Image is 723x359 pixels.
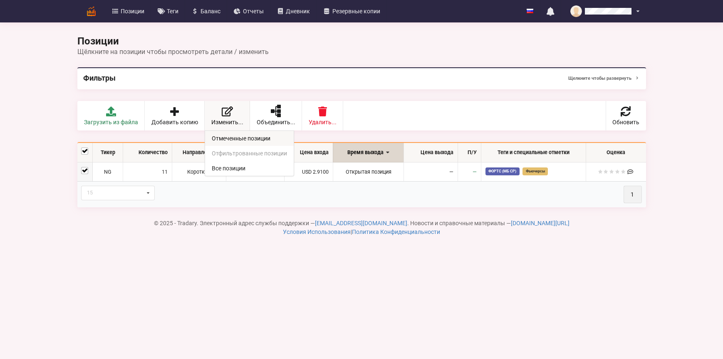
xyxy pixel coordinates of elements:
[481,143,586,162] th: Теги и специальные отметки
[77,48,646,56] div: Щёлкните на позиции чтобы просмотреть детали / изменить
[211,119,243,125] span: Изменить...
[92,162,123,182] td: NG
[309,119,337,125] span: Удалить...
[172,143,226,162] th: Направление
[205,161,294,176] a: Все позиции
[404,162,458,182] td: —
[315,220,407,226] a: [EMAIL_ADDRESS][DOMAIN_NAME]
[458,143,481,162] th: П/У
[624,186,641,203] a: 1
[167,8,178,14] span: Теги
[612,119,639,125] span: Обновить
[511,220,569,226] a: [DOMAIN_NAME][URL]
[77,101,145,130] a: Загрузить из файла
[333,143,404,162] th: Время выхода
[123,162,172,182] td: 11
[570,5,582,17] img: no_avatar_64x64-c1df70be568ff5ffbc6dc4fa4a63b692.png
[284,162,333,182] td: USD 2.9100
[123,143,172,162] th: Количество
[243,8,264,14] span: Отчеты
[201,8,220,14] span: Баланс
[485,167,520,175] span: ФОРТС (МБ СР)
[568,73,640,84] button: Щелкните чтобы развернуть
[77,219,646,236] div: © 2025 - Tradary. Электронный адрес службы поддержки — . Новости и справочные материалы — |
[172,162,226,182] td: Короткая
[87,190,93,196] div: 15
[84,4,99,19] img: logo-5391b84d95ca78eb0fcbe8eb83ca0fe5.png
[473,169,477,175] span: —
[151,119,198,125] span: Добавить копию
[352,229,440,235] a: Политика Конфиденциальности
[84,119,138,125] span: Загрузить из файла
[522,167,548,175] span: Фьючерсы
[83,74,116,82] span: Фильтры
[586,143,646,162] th: Оценка
[257,119,295,125] span: Объединить...
[284,143,333,162] th: Цена входа
[121,8,144,14] span: Позиции
[92,143,123,162] th: Тикер
[205,131,294,146] a: Отмеченные позиции
[286,8,310,14] span: Дневник
[283,229,351,235] a: Условия Использования
[404,143,458,162] th: Цена выхода
[77,35,646,56] h2: Позиции
[332,8,380,14] span: Резервные копии
[333,162,404,182] td: Открытая позиция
